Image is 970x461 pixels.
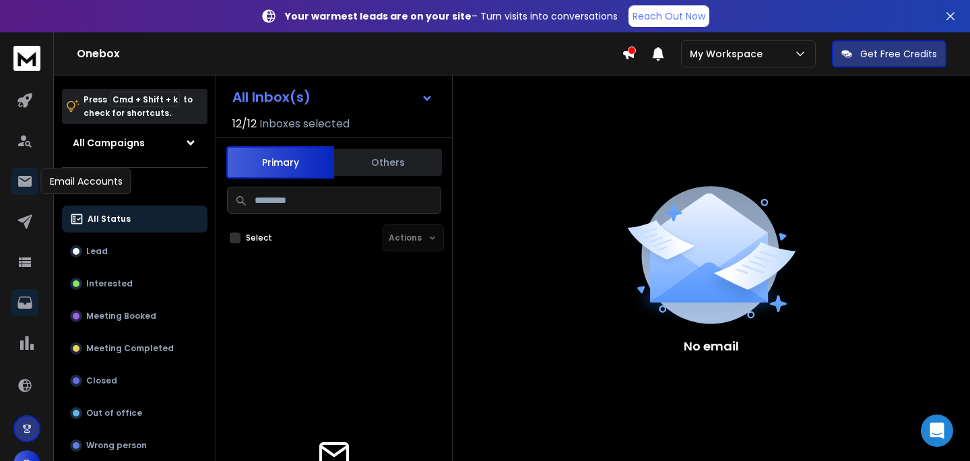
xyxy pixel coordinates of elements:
[77,46,622,62] h1: Onebox
[921,414,953,447] div: Open Intercom Messenger
[62,206,207,233] button: All Status
[110,92,180,107] span: Cmd + Shift + k
[232,116,257,132] span: 12 / 12
[86,343,174,354] p: Meeting Completed
[285,9,618,23] p: – Turn visits into conversations
[62,179,207,197] h3: Filters
[84,93,193,120] p: Press to check for shortcuts.
[62,432,207,459] button: Wrong person
[684,337,739,356] p: No email
[860,47,937,61] p: Get Free Credits
[88,214,131,224] p: All Status
[232,90,311,104] h1: All Inbox(s)
[259,116,350,132] h3: Inboxes selected
[62,400,207,427] button: Out of office
[690,47,768,61] p: My Workspace
[62,270,207,297] button: Interested
[226,146,334,179] button: Primary
[41,168,131,194] div: Email Accounts
[334,148,442,177] button: Others
[73,136,145,150] h1: All Campaigns
[86,440,147,451] p: Wrong person
[86,311,156,321] p: Meeting Booked
[246,233,272,243] label: Select
[628,5,709,27] a: Reach Out Now
[13,46,40,71] img: logo
[62,238,207,265] button: Lead
[86,246,108,257] p: Lead
[285,9,472,23] strong: Your warmest leads are on your site
[86,408,142,419] p: Out of office
[86,278,133,289] p: Interested
[62,335,207,362] button: Meeting Completed
[62,129,207,156] button: All Campaigns
[62,367,207,394] button: Closed
[62,303,207,330] button: Meeting Booked
[222,84,444,111] button: All Inbox(s)
[86,375,117,386] p: Closed
[633,9,705,23] p: Reach Out Now
[832,40,946,67] button: Get Free Credits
